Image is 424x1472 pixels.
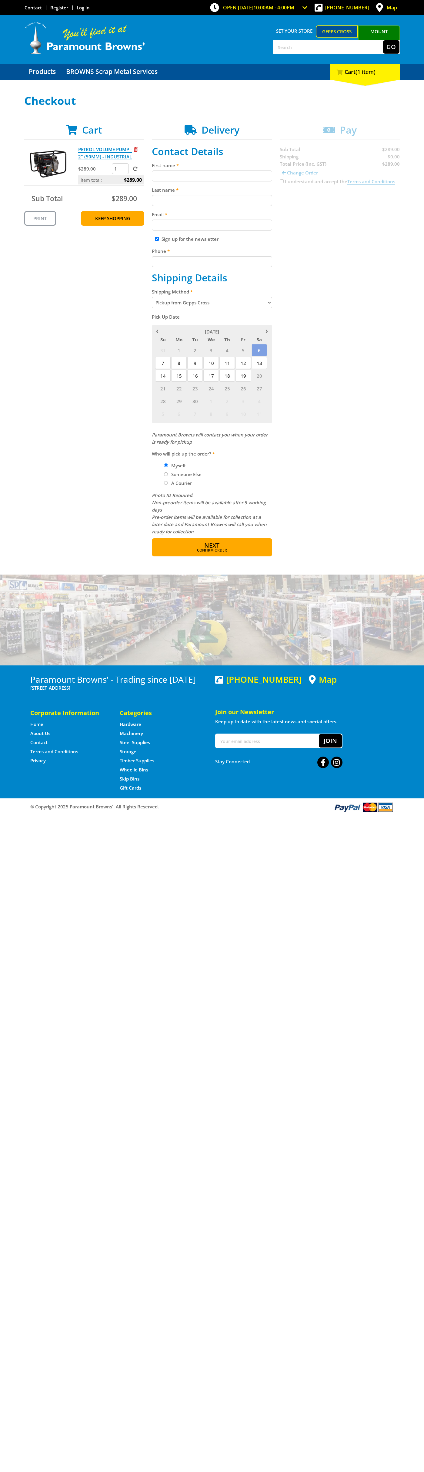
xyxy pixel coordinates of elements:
span: 6 [171,408,187,420]
span: 19 [235,370,251,382]
span: $289.00 [112,194,137,203]
span: 4 [252,395,267,407]
span: 18 [219,370,235,382]
span: 16 [187,370,203,382]
span: Delivery [202,123,239,136]
span: 31 [155,344,171,356]
a: Log in [77,5,90,11]
span: 10 [235,408,251,420]
label: Phone [152,247,272,255]
span: Tu [187,336,203,343]
span: Next [204,541,219,549]
span: 12 [235,357,251,369]
a: Print [24,211,56,226]
span: 9 [219,408,235,420]
label: Someone Else [169,469,204,479]
span: 4 [219,344,235,356]
p: $289.00 [78,165,111,172]
input: Please enter your telephone number. [152,256,272,267]
span: 8 [203,408,219,420]
a: Go to the Steel Supplies page [120,739,150,746]
a: Go to the Contact page [30,739,48,746]
input: Please select who will pick up the order. [164,463,168,467]
a: Go to the Privacy page [30,758,46,764]
a: View a map of Gepps Cross location [309,675,337,685]
a: Go to the Hardware page [120,721,141,728]
h5: Join our Newsletter [215,708,394,716]
span: 13 [252,357,267,369]
p: Item total: [78,175,144,184]
span: 1 [203,395,219,407]
button: Join [319,734,342,748]
label: Last name [152,186,272,194]
a: Go to the Timber Supplies page [120,758,154,764]
label: First name [152,162,272,169]
input: Search [273,40,383,54]
span: Confirm order [165,549,259,552]
span: 29 [171,395,187,407]
span: 5 [155,408,171,420]
span: Sub Total [32,194,63,203]
a: Go to the Wheelie Bins page [120,767,148,773]
span: Cart [82,123,102,136]
h5: Corporate Information [30,709,108,717]
a: Go to the registration page [50,5,68,11]
p: [STREET_ADDRESS] [30,684,209,691]
span: 27 [252,382,267,394]
a: Go to the Products page [24,64,60,80]
span: 10 [203,357,219,369]
span: 7 [187,408,203,420]
span: 28 [155,395,171,407]
span: 22 [171,382,187,394]
a: Go to the Contact page [25,5,42,11]
a: Go to the Skip Bins page [120,776,139,782]
span: Sa [252,336,267,343]
a: Mount [PERSON_NAME] [358,25,400,48]
span: 1 [171,344,187,356]
span: 25 [219,382,235,394]
div: ® Copyright 2025 Paramount Browns'. All Rights Reserved. [24,801,400,813]
label: Sign up for the newsletter [162,236,219,242]
input: Your email address [216,734,319,748]
span: 3 [203,344,219,356]
input: Please select who will pick up the order. [164,472,168,476]
span: 11 [252,408,267,420]
a: Go to the About Us page [30,730,50,737]
span: 7 [155,357,171,369]
a: Go to the Storage page [120,748,136,755]
label: A Courier [169,478,194,488]
label: Email [152,211,272,218]
span: 14 [155,370,171,382]
span: 2 [219,395,235,407]
span: (1 item) [356,68,376,75]
span: 3 [235,395,251,407]
div: Stay Connected [215,754,342,769]
label: Who will pick up the order? [152,450,272,457]
img: PETROL VOLUME PUMP - 2" (50MM) - INDUSTRIAL [30,146,66,182]
div: [PHONE_NUMBER] [215,675,302,684]
span: 20 [252,370,267,382]
span: OPEN [DATE] [223,4,294,11]
span: 5 [235,344,251,356]
a: Remove from cart [134,146,138,152]
span: Set your store [273,25,316,36]
button: Next Confirm order [152,538,272,556]
em: Photo ID Required. Non-preorder items will be available after 5 working days Pre-order items will... [152,492,267,535]
span: 21 [155,382,171,394]
span: 15 [171,370,187,382]
input: Please enter your email address. [152,220,272,230]
a: Keep Shopping [81,211,144,226]
select: Please select a shipping method. [152,297,272,308]
em: Paramount Browns will contact you when your order is ready for pickup [152,432,268,445]
span: 17 [203,370,219,382]
span: 23 [187,382,203,394]
span: 24 [203,382,219,394]
span: Th [219,336,235,343]
h5: Categories [120,709,197,717]
label: Shipping Method [152,288,272,295]
span: 10:00am - 4:00pm [253,4,294,11]
span: 6 [252,344,267,356]
span: 2 [187,344,203,356]
input: Please enter your last name. [152,195,272,206]
span: Su [155,336,171,343]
